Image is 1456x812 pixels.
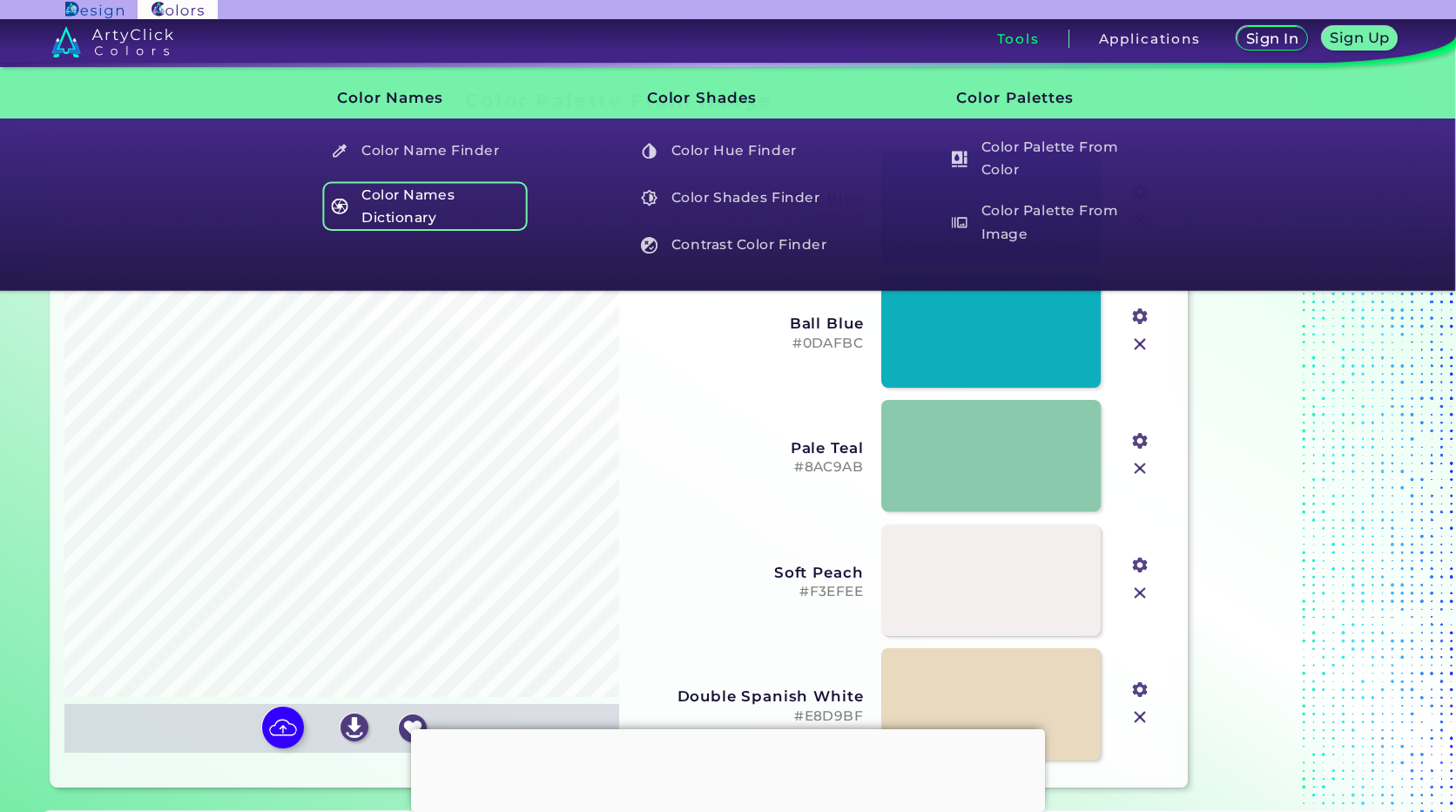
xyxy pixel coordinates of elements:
img: icon picture [262,707,304,748]
a: Color Names Dictionary [321,181,529,231]
h3: Pale Teal [632,439,863,457]
img: icon_color_shades_white.svg [641,190,657,206]
img: icon_close.svg [1129,333,1151,355]
img: logo_artyclick_colors_white.svg [51,26,174,58]
img: ArtyClick Design logo [65,2,124,18]
h5: #F3EFEE [632,584,863,600]
h5: #8AC9AB [632,459,863,476]
h5: #E8D9BF [632,708,863,725]
img: icon_color_contrast_white.svg [641,237,657,254]
a: Color Name Finder [321,134,529,167]
h5: Color Names Dictionary [323,181,528,231]
h3: Tools [997,32,1040,45]
h5: Color Shades Finder [633,181,838,214]
h3: Soft Peach [632,564,863,581]
a: Color Hue Finder [631,134,839,167]
h5: Color Name Finder [323,134,528,167]
a: Color Palette From Color [941,134,1149,184]
img: icon_download_white.svg [340,714,368,741]
iframe: Advertisement [1195,83,1412,795]
a: Sign In [1237,26,1308,51]
h5: Contrast Color Finder [633,228,838,261]
h5: Sign In [1246,31,1298,45]
h3: Color Names [307,76,529,120]
a: Contrast Color Finder [631,228,839,261]
img: icon_close.svg [1129,582,1151,605]
h3: Ball Blue [632,315,863,332]
img: icon_color_name_finder_white.svg [332,143,348,159]
h5: Color Palette From Color [942,134,1147,184]
h5: #0DAFBC [632,335,863,352]
a: Color Palette From Image [941,198,1149,247]
h3: Applications [1099,32,1201,45]
img: icon_col_pal_col_white.svg [951,151,967,167]
h5: Color Hue Finder [633,134,838,167]
img: icon_palette_from_image_white.svg [951,214,967,231]
iframe: Advertisement [411,729,1045,808]
h3: Color Shades [617,76,839,120]
img: icon_color_hue_white.svg [641,143,657,159]
h5: Color Palette From Image [942,198,1147,247]
h3: Color Palettes [927,76,1149,120]
img: icon_close.svg [1129,457,1151,480]
img: icon_favourite_white.svg [399,714,427,742]
img: icon_color_names_dictionary_white.svg [332,198,348,214]
a: Sign Up [1322,26,1399,51]
img: icon_close.svg [1129,706,1151,728]
a: Color Shades Finder [631,181,839,214]
h3: Double Spanish White [632,687,863,705]
h5: Sign Up [1330,30,1389,44]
